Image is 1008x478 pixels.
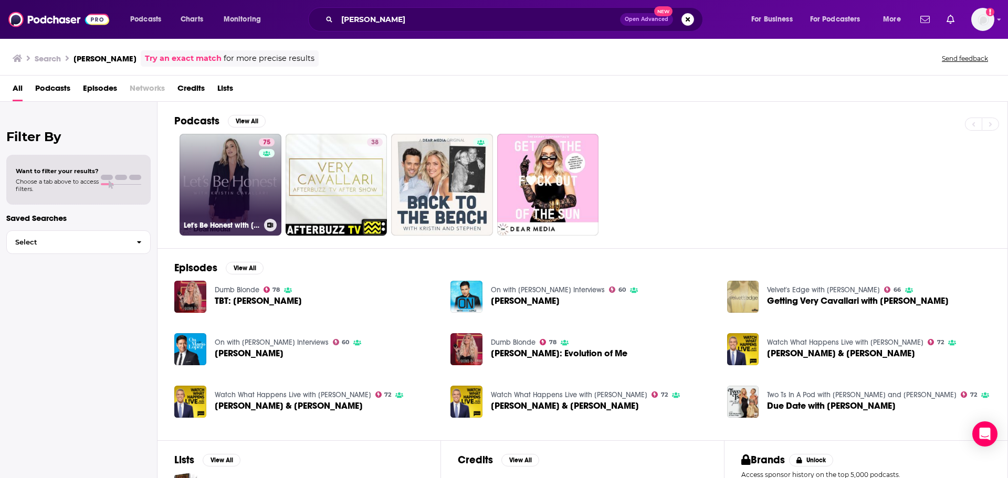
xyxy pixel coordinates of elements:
span: Open Advanced [625,17,668,22]
img: User Profile [971,8,994,31]
span: 78 [272,288,280,292]
a: Dorinda Medley & Kristin Cavallari [767,349,915,358]
img: Amanda Batula & Kristin Cavallari [450,386,482,418]
span: 72 [937,340,944,345]
a: Podcasts [35,80,70,101]
span: 72 [661,392,668,397]
button: open menu [123,11,175,28]
a: Kristin Cavallari [215,349,283,358]
span: Due Date with [PERSON_NAME] [767,401,896,410]
span: 75 [263,137,270,148]
button: Send feedback [939,54,991,63]
a: 60 [609,286,626,293]
a: Show notifications dropdown [942,10,959,28]
a: 75 [259,138,275,146]
span: For Podcasters [810,12,860,27]
span: Credits [177,80,205,101]
span: Getting Very Cavallari with [PERSON_NAME] [767,296,949,305]
a: On with Mario Interviews [215,338,329,347]
h3: [PERSON_NAME] [73,54,136,63]
span: 38 [371,137,379,148]
span: Charts [181,12,203,27]
span: 60 [618,288,626,292]
a: Watch What Happens Live with Andy Cohen [491,390,647,399]
span: 72 [970,392,977,397]
a: ListsView All [174,453,240,466]
img: TBT: Kristin Cavallari [174,281,206,313]
button: open menu [744,11,806,28]
a: Dumb Blonde [215,285,259,294]
span: Select [7,239,128,246]
a: On with Mario Interviews [491,285,605,294]
a: Watch What Happens Live with Andy Cohen [767,338,923,347]
a: Lists [217,80,233,101]
a: Try an exact match [145,52,222,65]
p: Saved Searches [6,213,151,223]
img: Kristin Cavallari: Evolution of Me [450,333,482,365]
a: Velvet's Edge with Kelly Henderson [767,285,880,294]
a: 78 [540,339,556,345]
button: View All [203,454,240,466]
h2: Credits [458,453,493,466]
a: Kristin Cavallari & Whitney Rose [215,401,363,410]
span: New [654,6,673,16]
a: 38 [367,138,383,146]
button: View All [501,454,539,466]
a: CreditsView All [458,453,539,466]
a: TBT: Kristin Cavallari [215,296,302,305]
a: Watch What Happens Live with Andy Cohen [215,390,371,399]
svg: Add a profile image [986,8,994,16]
a: 60 [333,339,350,345]
button: Show profile menu [971,8,994,31]
span: Networks [130,80,165,101]
button: Open AdvancedNew [620,13,673,26]
img: Kristin Cavallari [174,333,206,365]
h2: Lists [174,453,194,466]
a: EpisodesView All [174,261,264,274]
a: 38 [286,134,387,236]
span: [PERSON_NAME] & [PERSON_NAME] [491,401,639,410]
span: [PERSON_NAME] [491,296,560,305]
span: 66 [894,288,901,292]
button: open menu [876,11,914,28]
a: Amanda Batula & Kristin Cavallari [491,401,639,410]
div: Search podcasts, credits, & more... [318,7,713,31]
span: Monitoring [224,12,261,27]
span: More [883,12,901,27]
span: 78 [549,340,556,345]
a: Episodes [83,80,117,101]
div: Open Intercom Messenger [972,421,997,447]
button: Select [6,230,151,254]
button: Unlock [789,454,834,466]
span: TBT: [PERSON_NAME] [215,296,302,305]
a: 72 [652,391,668,398]
a: 72 [961,391,977,398]
a: Kristin Cavallari: Evolution of Me [491,349,627,358]
a: 75Let's Be Honest with [PERSON_NAME] [180,134,281,236]
span: 72 [384,392,391,397]
img: Dorinda Medley & Kristin Cavallari [727,333,759,365]
h2: Episodes [174,261,217,274]
span: [PERSON_NAME] & [PERSON_NAME] [767,349,915,358]
h2: Brands [741,453,785,466]
a: Due Date with Kristin Cavallari [767,401,896,410]
a: Kristin Cavallari [450,281,482,313]
img: Kristin Cavallari & Whitney Rose [174,386,206,418]
a: 66 [884,286,901,293]
a: 72 [375,391,392,398]
span: Podcasts [130,12,161,27]
h3: Let's Be Honest with [PERSON_NAME] [184,221,260,230]
button: open menu [216,11,275,28]
button: View All [228,115,266,128]
span: [PERSON_NAME]: Evolution of Me [491,349,627,358]
img: Podchaser - Follow, Share and Rate Podcasts [8,9,109,29]
a: Charts [174,11,209,28]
